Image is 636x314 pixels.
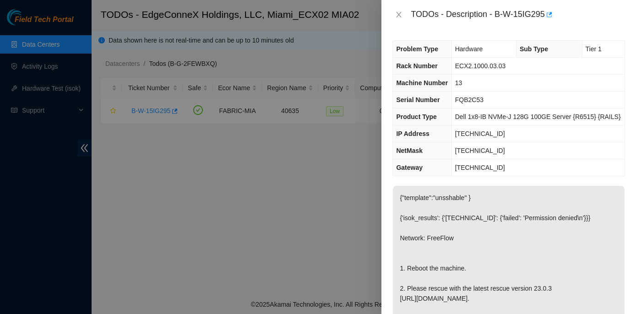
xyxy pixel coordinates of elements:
span: Product Type [396,113,436,120]
span: 13 [455,79,462,87]
span: Rack Number [396,62,437,70]
span: close [395,11,402,18]
div: TODOs - Description - B-W-15IG295 [411,7,625,22]
span: Gateway [396,164,423,171]
span: Dell 1x8-IB NVMe-J 128G 100GE Server {R6515} {RAILS} [455,113,621,120]
span: Hardware [455,45,483,53]
span: NetMask [396,147,423,154]
span: [TECHNICAL_ID] [455,147,505,154]
span: Machine Number [396,79,448,87]
span: [TECHNICAL_ID] [455,164,505,171]
span: Problem Type [396,45,438,53]
span: Sub Type [520,45,548,53]
span: Serial Number [396,96,440,103]
span: [TECHNICAL_ID] [455,130,505,137]
span: ECX2.1000.03.03 [455,62,506,70]
button: Close [392,11,405,19]
span: FQB2C53 [455,96,484,103]
span: IP Address [396,130,429,137]
span: Tier 1 [586,45,602,53]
